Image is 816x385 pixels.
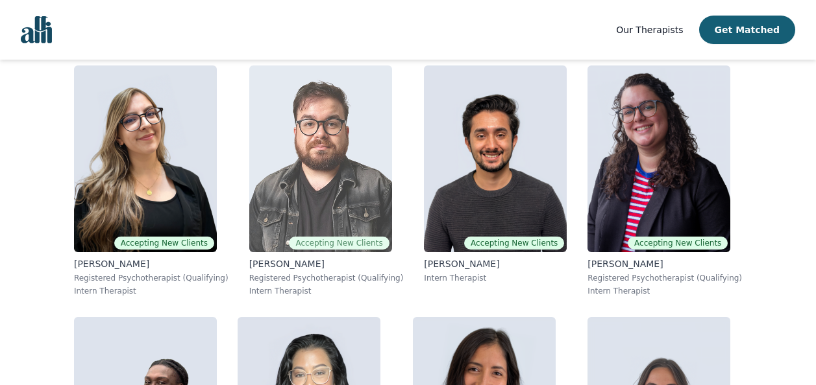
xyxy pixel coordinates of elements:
[249,65,392,252] img: Freddie_Giovane
[289,237,389,250] span: Accepting New Clients
[21,16,52,43] img: alli logo
[424,257,567,270] p: [PERSON_NAME]
[587,65,730,252] img: Cayley_Hanson
[587,257,742,270] p: [PERSON_NAME]
[577,55,752,307] a: Cayley_HansonAccepting New Clients[PERSON_NAME]Registered Psychotherapist (Qualifying)Intern Ther...
[249,286,404,296] p: Intern Therapist
[464,237,564,250] span: Accepting New Clients
[616,22,683,38] a: Our Therapists
[699,16,795,44] button: Get Matched
[249,273,404,283] p: Registered Psychotherapist (Qualifying)
[587,286,742,296] p: Intern Therapist
[74,273,229,283] p: Registered Psychotherapist (Qualifying)
[616,25,683,35] span: Our Therapists
[587,273,742,283] p: Registered Psychotherapist (Qualifying)
[628,237,728,250] span: Accepting New Clients
[239,55,414,307] a: Freddie_GiovaneAccepting New Clients[PERSON_NAME]Registered Psychotherapist (Qualifying)Intern Th...
[414,55,577,307] a: Daniel_MendesAccepting New Clients[PERSON_NAME]Intern Therapist
[424,273,567,283] p: Intern Therapist
[74,65,217,252] img: Joanna_Komisar
[114,237,214,250] span: Accepting New Clients
[424,65,567,252] img: Daniel_Mendes
[249,257,404,270] p: [PERSON_NAME]
[64,55,239,307] a: Joanna_KomisarAccepting New Clients[PERSON_NAME]Registered Psychotherapist (Qualifying)Intern The...
[74,257,229,270] p: [PERSON_NAME]
[74,286,229,296] p: Intern Therapist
